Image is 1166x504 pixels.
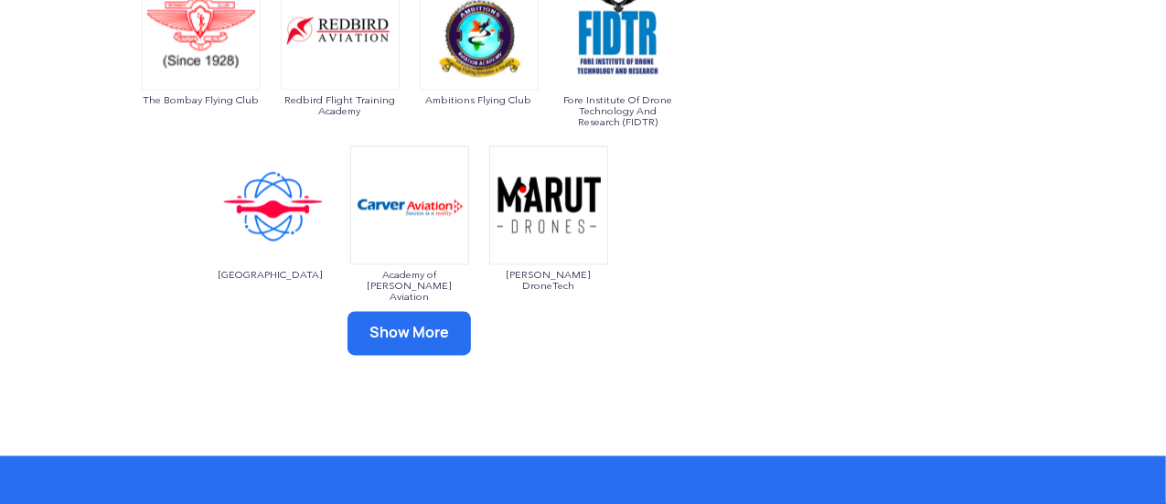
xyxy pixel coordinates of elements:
[210,269,331,280] span: [GEOGRAPHIC_DATA]
[141,94,262,105] span: The Bombay Flying Club
[489,145,608,264] img: ic_marut.png
[558,94,679,127] span: Fore Institute Of Drone Technology And Research (FIDTR)
[348,311,471,355] button: Show More
[349,269,470,302] span: Academy of [PERSON_NAME] Aviation
[419,94,540,105] span: Ambitions Flying Club
[350,145,469,264] img: ic_carver.png
[211,145,330,264] img: ic_sanskardham.png
[488,269,609,291] span: [PERSON_NAME] DroneTech
[280,94,401,116] span: Redbird Flight Training Academy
